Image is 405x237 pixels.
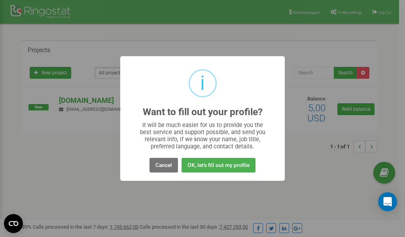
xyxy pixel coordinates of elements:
div: Open Intercom Messenger [378,192,397,211]
div: It will be much easier for us to provide you the best service and support possible, and send you ... [136,121,269,150]
div: i [200,70,205,96]
h2: Want to fill out your profile? [143,107,263,118]
button: Open CMP widget [4,214,23,233]
button: OK, let's fill out my profile [182,158,255,173]
button: Cancel [150,158,178,173]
